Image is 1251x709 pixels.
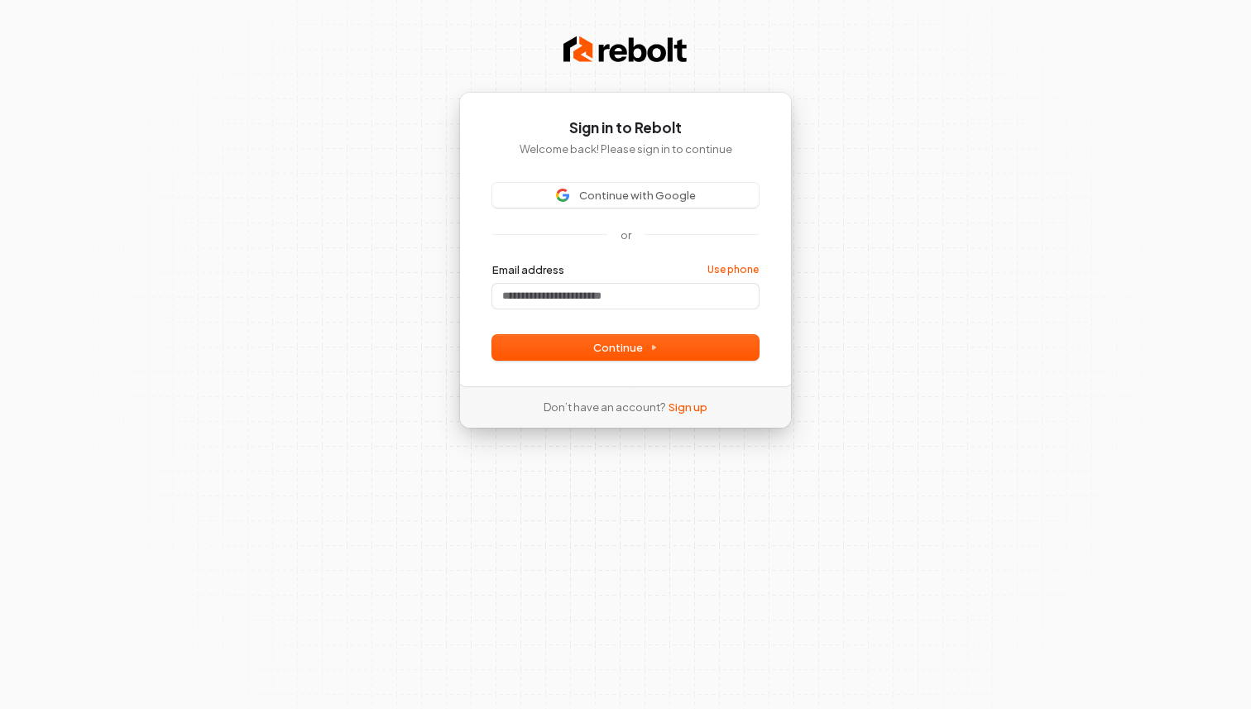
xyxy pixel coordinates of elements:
p: Welcome back! Please sign in to continue [492,141,759,156]
img: Sign in with Google [556,189,569,202]
img: Rebolt Logo [563,33,688,66]
label: Email address [492,262,564,277]
button: Sign in with GoogleContinue with Google [492,183,759,208]
span: Don’t have an account? [544,400,665,414]
a: Use phone [707,263,759,276]
button: Continue [492,335,759,360]
span: Continue [593,340,658,355]
span: Continue with Google [579,188,696,203]
h1: Sign in to Rebolt [492,118,759,138]
a: Sign up [669,400,707,414]
p: or [621,228,631,242]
